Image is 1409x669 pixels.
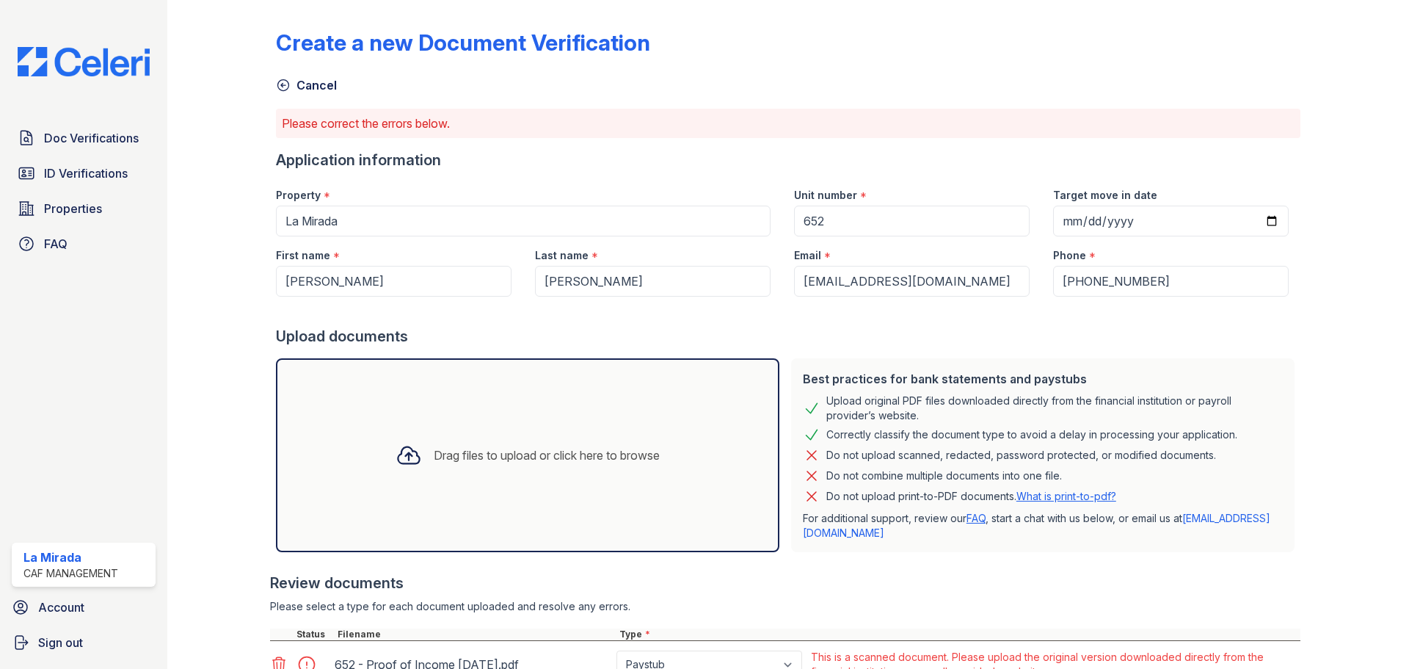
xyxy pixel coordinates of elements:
[44,129,139,147] span: Doc Verifications
[826,467,1062,485] div: Do not combine multiple documents into one file.
[276,188,321,203] label: Property
[6,628,161,657] a: Sign out
[826,426,1237,444] div: Correctly classify the document type to avoid a delay in processing your application.
[826,489,1116,504] p: Do not upload print-to-PDF documents.
[276,248,330,263] label: First name
[44,164,128,182] span: ID Verifications
[6,47,161,76] img: CE_Logo_Blue-a8612792a0a2168367f1c8372b55b34899dd931a85d93a1a3d3e32e68fde9ad4.png
[434,446,660,464] div: Drag files to upload or click here to browse
[12,194,156,223] a: Properties
[282,115,1295,132] p: Please correct the errors below.
[38,599,84,616] span: Account
[276,326,1300,347] div: Upload documents
[12,159,156,188] a: ID Verifications
[12,229,156,258] a: FAQ
[535,248,589,263] label: Last name
[270,573,1300,593] div: Review documents
[270,599,1300,614] div: Please select a type for each document uploaded and resolve any errors.
[966,512,986,524] a: FAQ
[294,629,335,640] div: Status
[1016,490,1116,502] a: What is print-to-pdf?
[23,566,118,581] div: CAF Management
[38,634,83,651] span: Sign out
[23,549,118,566] div: La Mirada
[826,446,1216,464] div: Do not upload scanned, redacted, password protected, or modified documents.
[276,76,337,94] a: Cancel
[794,248,821,263] label: Email
[826,394,1283,423] div: Upload original PDF files downloaded directly from the financial institution or payroll provider’...
[6,593,161,622] a: Account
[616,629,1300,640] div: Type
[44,200,102,217] span: Properties
[803,370,1283,388] div: Best practices for bank statements and paystubs
[276,29,650,56] div: Create a new Document Verification
[276,150,1300,170] div: Application information
[1053,188,1157,203] label: Target move in date
[1053,248,1086,263] label: Phone
[44,235,68,253] span: FAQ
[803,511,1283,540] p: For additional support, review our , start a chat with us below, or email us at
[335,629,616,640] div: Filename
[12,123,156,153] a: Doc Verifications
[794,188,857,203] label: Unit number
